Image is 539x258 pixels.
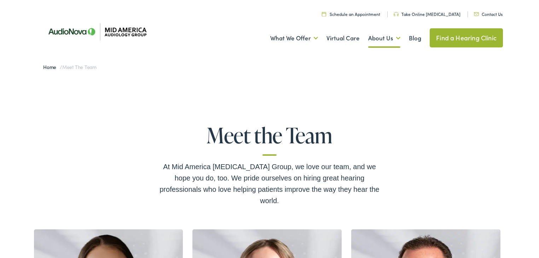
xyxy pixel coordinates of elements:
[394,11,460,17] a: Take Online [MEDICAL_DATA]
[156,124,383,156] h1: Meet the Team
[409,25,421,51] a: Blog
[62,63,97,70] span: Meet the Team
[430,28,503,47] a: Find a Hearing Clinic
[474,11,503,17] a: Contact Us
[474,12,479,16] img: utility icon
[394,12,399,16] img: utility icon
[322,11,380,17] a: Schedule an Appointment
[43,63,97,70] span: /
[322,12,326,16] img: utility icon
[43,63,60,70] a: Home
[270,25,318,51] a: What We Offer
[368,25,400,51] a: About Us
[326,25,360,51] a: Virtual Care
[156,161,383,206] div: At Mid America [MEDICAL_DATA] Group, we love our team, and we hope you do, too. We pride ourselve...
